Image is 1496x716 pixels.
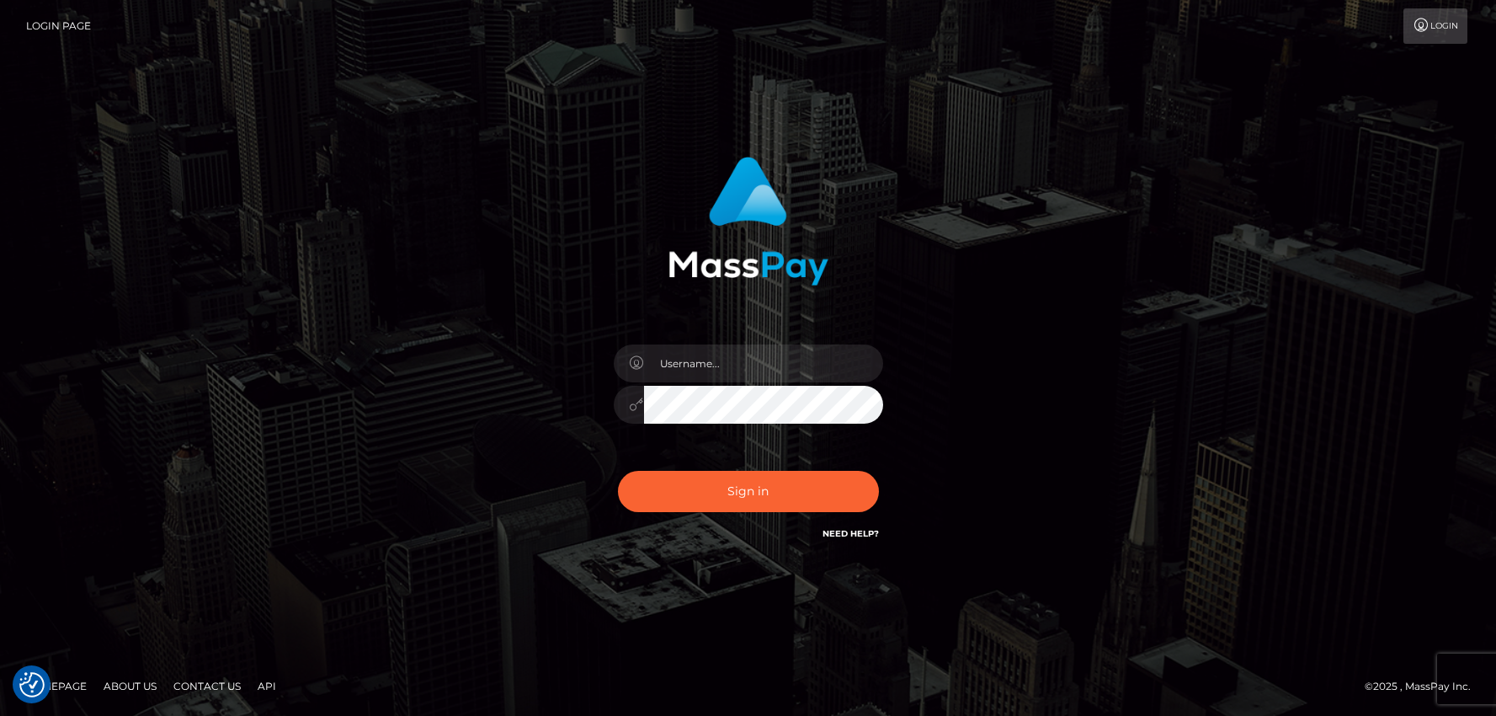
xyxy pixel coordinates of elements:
a: About Us [97,673,163,699]
a: API [251,673,283,699]
button: Sign in [618,471,879,512]
input: Username... [644,345,883,382]
a: Login Page [26,8,91,44]
a: Need Help? [823,528,879,539]
a: Contact Us [167,673,248,699]
a: Login [1403,8,1467,44]
img: MassPay Login [668,157,828,286]
a: Homepage [19,673,93,699]
img: Revisit consent button [19,672,45,697]
button: Consent Preferences [19,672,45,697]
div: © 2025 , MassPay Inc. [1365,677,1483,696]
